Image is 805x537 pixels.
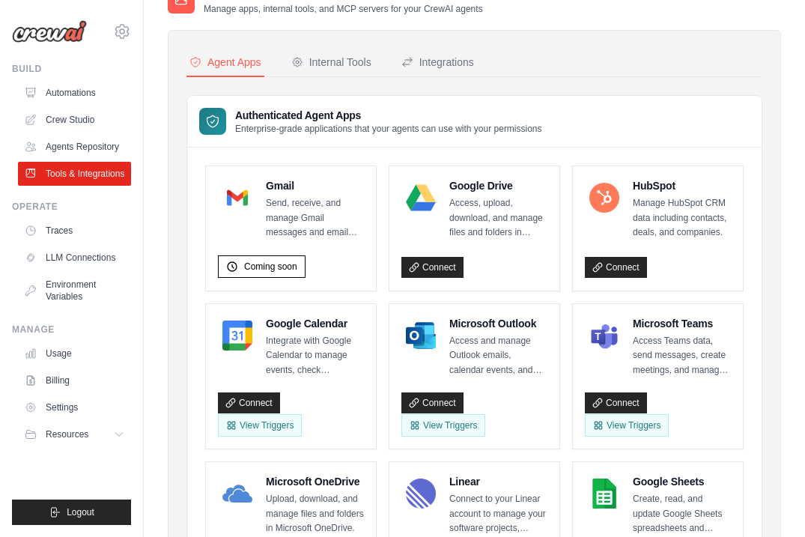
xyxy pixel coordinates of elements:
a: Connect [218,392,280,413]
p: Manage HubSpot CRM data including contacts, deals, and companies. [633,196,731,240]
a: LLM Connections [18,246,131,270]
a: Usage [18,342,131,365]
a: Connect [585,257,647,278]
img: Google Drive Logo [406,183,436,213]
h4: Google Calendar [266,316,364,331]
a: Connect [585,392,647,413]
img: Microsoft Teams Logo [589,321,619,351]
a: Crew Studio [18,108,131,132]
img: Google Sheets Logo [589,479,619,509]
img: Microsoft Outlook Logo [406,321,436,351]
span: Coming soon [244,261,297,273]
p: Manage apps, internal tools, and MCP servers for your CrewAI agents [204,3,483,15]
a: Environment Variables [18,273,131,309]
div: Internal Tools [291,55,371,70]
p: Integrate with Google Calendar to manage events, check availability, and access calendar data. [266,334,364,378]
a: Traces [18,219,131,243]
h4: Microsoft OneDrive [266,474,364,489]
button: Internal Tools [288,49,374,77]
button: Resources [18,422,131,446]
img: Logo [12,20,87,43]
h4: Microsoft Outlook [449,316,547,331]
img: Google Calendar Logo [222,321,252,351]
p: Create, read, and update Google Sheets spreadsheets and manage worksheet data. [633,492,731,536]
a: Connect [401,392,464,413]
h3: Authenticated Agent Apps [235,108,542,123]
: View Triggers [585,414,669,437]
img: Gmail Logo [222,183,252,213]
button: Logout [12,500,131,525]
button: Integrations [398,49,477,77]
a: Connect [401,257,464,278]
button: View Triggers [218,414,302,437]
button: Agent Apps [186,49,264,77]
p: Enterprise-grade applications that your agents can use with your permissions [235,123,542,135]
span: Resources [46,428,88,440]
h4: Linear [449,474,547,489]
h4: Gmail [266,178,364,193]
img: HubSpot Logo [589,183,619,213]
p: Upload, download, and manage files and folders in Microsoft OneDrive. [266,492,364,536]
a: Billing [18,368,131,392]
div: Operate [12,201,131,213]
a: Tools & Integrations [18,162,131,186]
h4: HubSpot [633,178,731,193]
h4: Google Drive [449,178,547,193]
div: Integrations [401,55,474,70]
img: Linear Logo [406,479,436,509]
: View Triggers [401,414,485,437]
div: Build [12,63,131,75]
p: Access Teams data, send messages, create meetings, and manage channels. [633,334,731,378]
a: Agents Repository [18,135,131,159]
a: Settings [18,395,131,419]
p: Connect to your Linear account to manage your software projects, sprints, tasks, and bug tracking... [449,492,547,536]
img: Microsoft OneDrive Logo [222,479,252,509]
p: Access, upload, download, and manage files and folders in Google Drive. [449,196,547,240]
span: Logout [67,506,94,518]
p: Send, receive, and manage Gmail messages and email settings. [266,196,364,240]
div: Manage [12,324,131,336]
a: Automations [18,81,131,105]
div: Agent Apps [189,55,261,70]
p: Access and manage Outlook emails, calendar events, and contacts. [449,334,547,378]
h4: Microsoft Teams [633,316,731,331]
h4: Google Sheets [633,474,731,489]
